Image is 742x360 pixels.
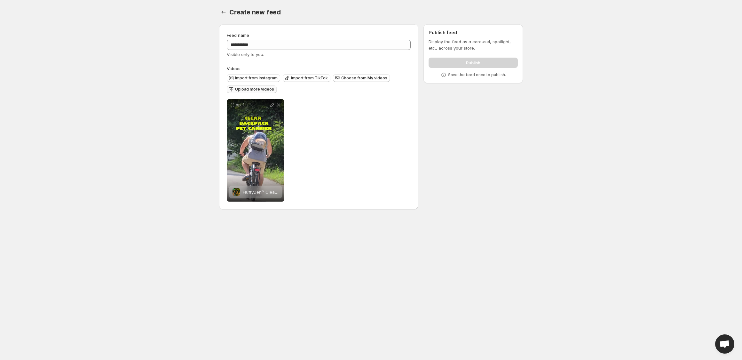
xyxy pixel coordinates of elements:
span: Import from TikTok [291,76,328,81]
p: bp-1 [236,102,269,108]
p: Save the feed once to publish. [448,72,506,77]
div: bp-1FluffyDen™ Clear View Pet BackpackFluffyDen™ Clear View Pet Backpack [227,99,284,202]
span: Videos [227,66,241,71]
button: Choose from My videos [333,74,390,82]
img: FluffyDen™ Clear View Pet Backpack [233,188,240,196]
span: Feed name [227,33,249,38]
p: Display the feed as a carousel, spotlight, etc., across your store. [429,38,518,51]
h2: Publish feed [429,29,518,36]
a: Open chat [715,334,734,354]
button: Settings [219,8,228,17]
span: Import from Instagram [235,76,278,81]
span: Choose from My videos [341,76,387,81]
span: FluffyDen™ Clear View Pet Backpack [243,189,316,195]
span: Upload more videos [235,87,274,92]
button: Import from TikTok [283,74,330,82]
button: Import from Instagram [227,74,280,82]
span: Visible only to you. [227,52,264,57]
button: Upload more videos [227,85,277,93]
span: Create new feed [229,8,281,16]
